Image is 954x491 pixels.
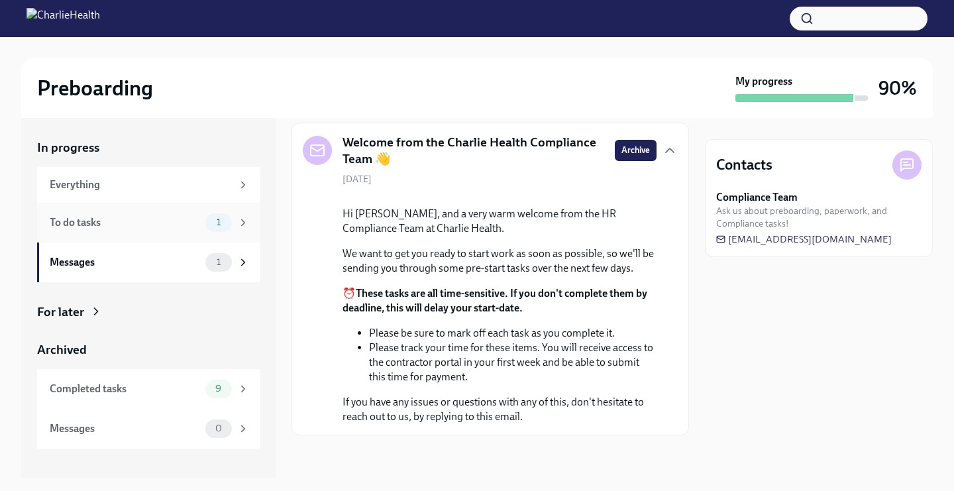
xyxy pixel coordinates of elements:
span: [DATE] [343,173,372,186]
a: For later [37,303,260,321]
strong: Compliance Team [716,190,798,205]
a: Messages0 [37,409,260,449]
a: Everything [37,167,260,203]
span: 1 [209,217,229,227]
a: Archived [37,341,260,358]
span: Ask us about preboarding, paperwork, and Compliance tasks! [716,205,922,230]
div: Messages [50,421,200,436]
div: Everything [50,178,232,192]
a: To do tasks1 [37,203,260,243]
span: 1 [209,257,229,267]
h4: Contacts [716,155,772,175]
strong: These tasks are all time-sensitive. If you don't complete them by deadline, this will delay your ... [343,287,647,314]
span: Archive [621,144,650,157]
p: If you have any issues or questions with any of this, don't hesitate to reach out to us, by reply... [343,395,657,424]
li: Please be sure to mark off each task as you complete it. [369,326,657,341]
h3: 90% [878,76,917,100]
h5: Welcome from the Charlie Health Compliance Team 👋 [343,134,604,168]
div: Messages [50,255,200,270]
img: CharlieHealth [26,8,100,29]
div: For later [37,303,84,321]
li: Please track your time for these items. You will receive access to the contractor portal in your ... [369,341,657,384]
a: In progress [37,139,260,156]
p: Hi [PERSON_NAME], and a very warm welcome from the HR Compliance Team at Charlie Health. [343,207,657,236]
h2: Preboarding [37,75,153,101]
span: 0 [207,423,230,433]
a: Messages1 [37,243,260,282]
button: Archive [615,140,657,161]
a: [EMAIL_ADDRESS][DOMAIN_NAME] [716,233,892,246]
div: Completed tasks [50,382,200,396]
a: Completed tasks9 [37,369,260,409]
div: To do tasks [50,215,200,230]
span: 9 [207,384,229,394]
p: ⏰ [343,286,657,315]
p: We want to get you ready to start work as soon as possible, so we'll be sending you through some ... [343,246,657,276]
strong: My progress [735,74,792,89]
